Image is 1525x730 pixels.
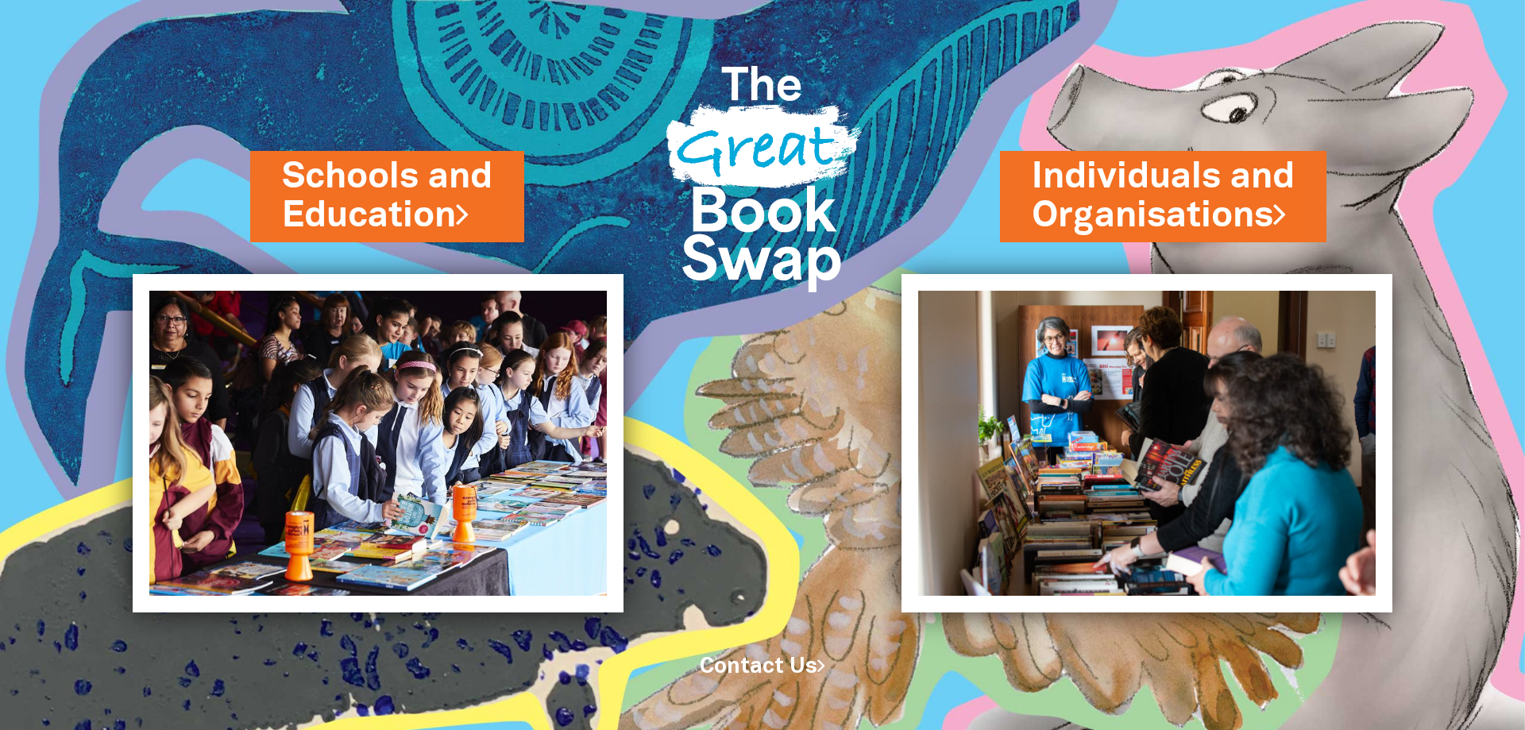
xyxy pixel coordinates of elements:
a: Contact Us [700,657,825,677]
img: Individuals and Organisations [901,274,1392,612]
img: Schools and Education [133,274,624,612]
img: Great Bookswap logo [647,19,878,325]
a: Individuals andOrganisations [1032,152,1295,241]
a: Schools andEducation [282,152,492,241]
